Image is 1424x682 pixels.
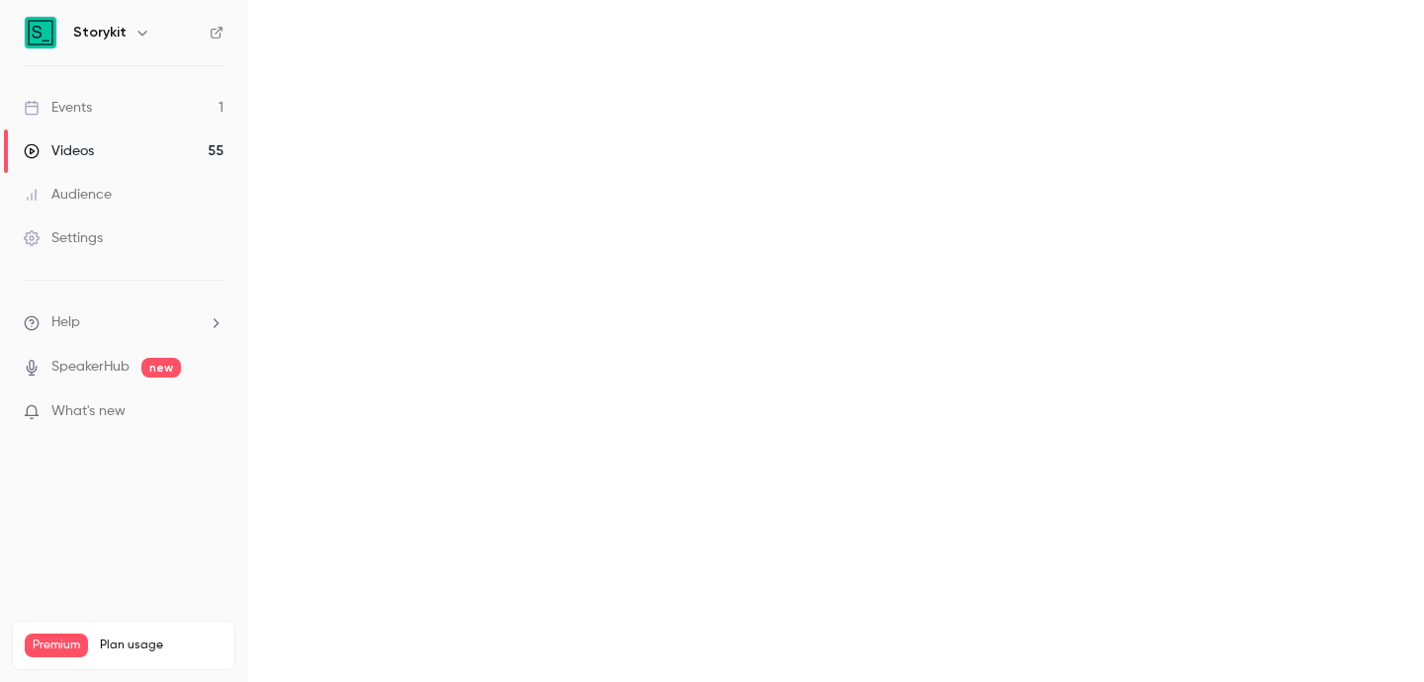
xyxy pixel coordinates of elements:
[200,403,223,421] iframe: Noticeable Trigger
[24,228,103,248] div: Settings
[25,17,56,48] img: Storykit
[51,357,130,378] a: SpeakerHub
[24,185,112,205] div: Audience
[51,401,126,422] span: What's new
[73,23,127,43] h6: Storykit
[24,141,94,161] div: Videos
[100,638,222,653] span: Plan usage
[25,634,88,657] span: Premium
[24,312,223,333] li: help-dropdown-opener
[51,312,80,333] span: Help
[24,98,92,118] div: Events
[141,358,181,378] span: new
